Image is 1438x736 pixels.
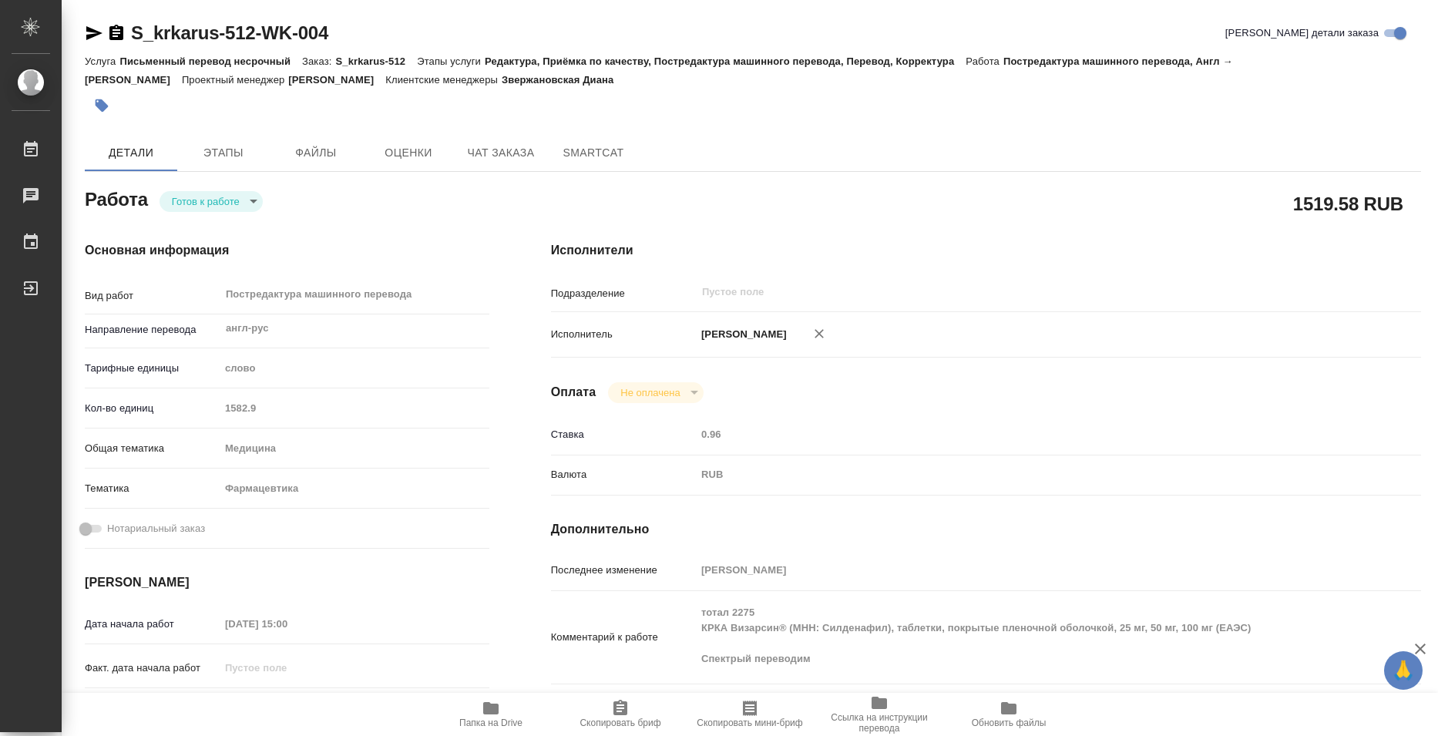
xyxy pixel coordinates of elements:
div: RUB [696,462,1349,488]
p: Звержановская Диана [502,74,625,86]
span: Скопировать бриф [580,718,660,728]
input: Пустое поле [220,397,489,419]
button: 🙏 [1384,651,1423,690]
span: [PERSON_NAME] детали заказа [1225,25,1379,41]
p: [PERSON_NAME] [288,74,385,86]
p: Тематика [85,481,220,496]
p: Направление перевода [85,322,220,338]
span: Детали [94,143,168,163]
p: S_krkarus-512 [335,55,417,67]
span: Скопировать мини-бриф [697,718,802,728]
p: Работа [966,55,1003,67]
p: Последнее изменение [551,563,696,578]
h4: Оплата [551,383,596,402]
h4: Дополнительно [551,520,1421,539]
div: Готов к работе [608,382,703,403]
button: Добавить тэг [85,89,119,123]
p: Подразделение [551,286,696,301]
textarea: тотал 2275 КРКА Визарсин® (МНН: Силденафил), таблетки, покрытые пленочной оболочкой, 25 мг, 50 мг... [696,600,1349,672]
p: [PERSON_NAME] [696,327,787,342]
span: Нотариальный заказ [107,521,205,536]
h2: 1519.58 RUB [1293,190,1403,217]
input: Пустое поле [220,613,354,635]
input: Пустое поле [696,423,1349,445]
span: SmartCat [556,143,630,163]
p: Клиентские менеджеры [385,74,502,86]
div: слово [220,355,489,381]
p: Исполнитель [551,327,696,342]
h2: Работа [85,184,148,212]
input: Пустое поле [220,657,354,679]
button: Скопировать ссылку [107,24,126,42]
button: Скопировать ссылку для ЯМессенджера [85,24,103,42]
span: Чат заказа [464,143,538,163]
p: Услуга [85,55,119,67]
button: Готов к работе [167,195,244,208]
button: Не оплачена [616,386,684,399]
button: Скопировать бриф [556,693,685,736]
span: Папка на Drive [459,718,522,728]
span: Этапы [186,143,260,163]
div: Медицина [220,435,489,462]
span: 🙏 [1390,654,1416,687]
input: Пустое поле [696,559,1349,581]
h4: [PERSON_NAME] [85,573,489,592]
button: Папка на Drive [426,693,556,736]
p: Вид работ [85,288,220,304]
p: Факт. дата начала работ [85,660,220,676]
button: Скопировать мини-бриф [685,693,815,736]
p: Дата начала работ [85,617,220,632]
input: Пустое поле [701,283,1312,301]
span: Оценки [371,143,445,163]
p: Тарифные единицы [85,361,220,376]
div: Готов к работе [160,191,263,212]
p: Ставка [551,427,696,442]
p: Редактура, Приёмка по качеству, Постредактура машинного перевода, Перевод, Корректура [485,55,966,67]
p: Общая тематика [85,441,220,456]
p: Валюта [551,467,696,482]
h4: Основная информация [85,241,489,260]
a: S_krkarus-512-WK-004 [131,22,328,43]
p: Этапы услуги [417,55,485,67]
h4: Исполнители [551,241,1421,260]
p: Проектный менеджер [182,74,288,86]
span: Файлы [279,143,353,163]
p: Заказ: [302,55,335,67]
p: Письменный перевод несрочный [119,55,302,67]
button: Ссылка на инструкции перевода [815,693,944,736]
button: Обновить файлы [944,693,1073,736]
p: Кол-во единиц [85,401,220,416]
span: Ссылка на инструкции перевода [824,712,935,734]
div: Фармацевтика [220,476,489,502]
p: Комментарий к работе [551,630,696,645]
span: Обновить файлы [972,718,1047,728]
button: Удалить исполнителя [802,317,836,351]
